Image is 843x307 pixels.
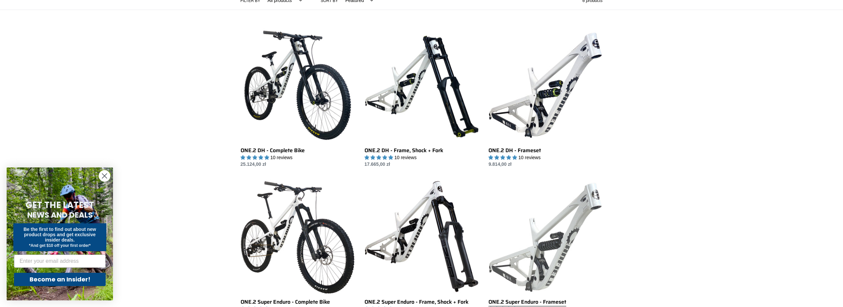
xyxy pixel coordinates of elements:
span: *And get $10 off your first order* [29,243,90,248]
input: Enter your email address [14,255,106,268]
span: Be the first to find out about new product drops and get exclusive insider deals. [24,227,96,243]
span: GET THE LATEST [26,199,94,211]
button: Close dialog [99,170,110,182]
button: Become an Insider! [14,273,106,286]
span: NEWS AND DEALS [27,210,93,220]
